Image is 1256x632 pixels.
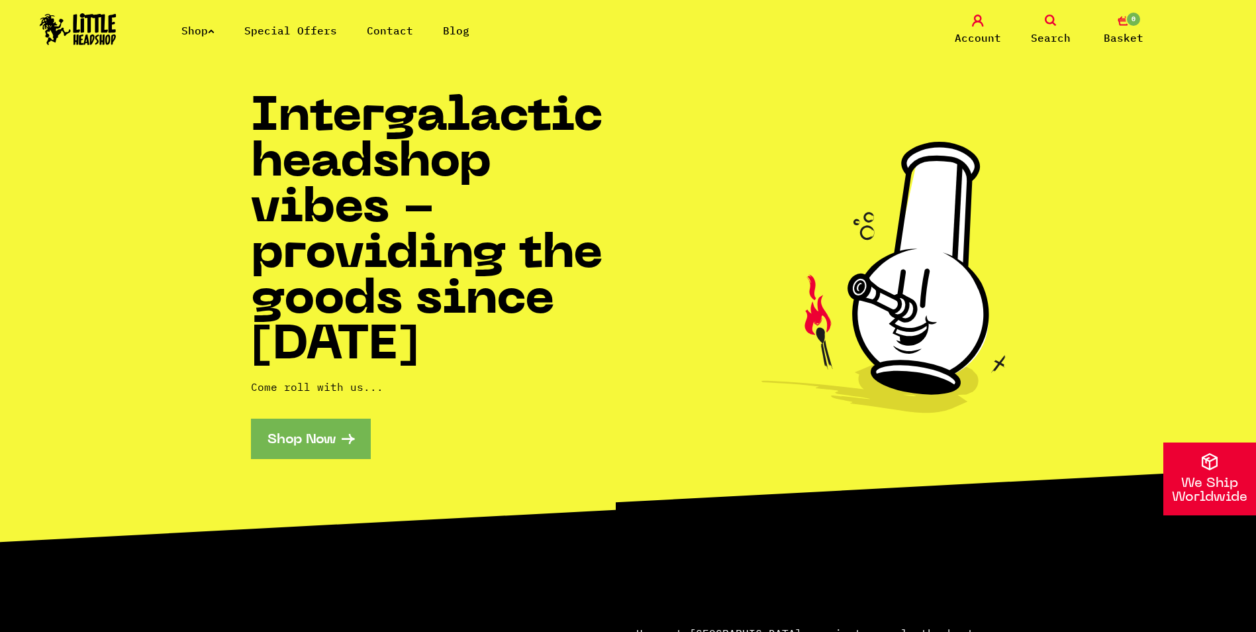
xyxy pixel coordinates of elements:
[40,13,117,45] img: Little Head Shop Logo
[251,379,628,395] p: Come roll with us...
[1163,477,1256,505] p: We Ship Worldwide
[443,24,469,37] a: Blog
[251,419,371,459] a: Shop Now
[367,24,413,37] a: Contact
[955,30,1001,46] span: Account
[1104,30,1143,46] span: Basket
[1031,30,1071,46] span: Search
[1090,15,1157,46] a: 0 Basket
[1126,11,1141,27] span: 0
[181,24,215,37] a: Shop
[1018,15,1084,46] a: Search
[244,24,337,37] a: Special Offers
[251,95,628,370] h1: Intergalactic headshop vibes - providing the goods since [DATE]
